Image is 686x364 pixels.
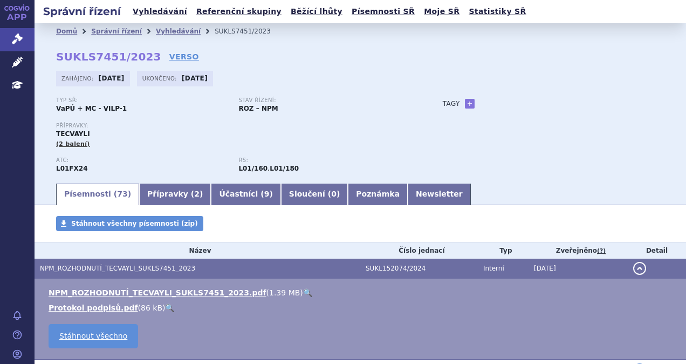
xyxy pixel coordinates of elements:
a: Sloučení (0) [281,184,348,205]
th: Název [35,242,360,259]
p: RS: [238,157,410,164]
strong: SUKLS7451/2023 [56,50,161,63]
th: Detail [628,242,686,259]
p: ATC: [56,157,228,164]
span: 1.39 MB [269,288,300,297]
th: Typ [478,242,529,259]
a: Písemnosti SŘ [348,4,418,19]
a: Domů [56,28,77,35]
span: 9 [264,190,270,198]
td: SUKL152074/2024 [360,259,478,279]
th: Zveřejněno [529,242,628,259]
span: 2 [194,190,200,198]
div: , [238,157,421,173]
p: Typ SŘ: [56,97,228,104]
button: detail [633,262,646,275]
strong: [DATE] [182,75,208,82]
span: Zahájeno: [61,74,95,83]
li: SUKLS7451/2023 [215,23,285,39]
span: TECVAYLI [56,130,90,138]
a: Správní řízení [91,28,142,35]
a: Moje SŘ [421,4,463,19]
a: Přípravky (2) [139,184,211,205]
strong: monoklonální protilátky a konjugáty protilátka – léčivo [238,165,267,172]
h3: Tagy [443,97,460,110]
strong: [DATE] [99,75,125,82]
a: Newsletter [408,184,471,205]
span: 86 kB [141,304,162,312]
span: Stáhnout všechny písemnosti (zip) [71,220,198,227]
a: NPM_ROZHODNUTÍ_TECVAYLI_SUKLS7451_2023.pdf [49,288,266,297]
span: Interní [483,265,504,272]
a: Účastníci (9) [211,184,280,205]
abbr: (?) [597,247,606,255]
strong: ROZ – NPM [238,105,278,112]
p: Stav řízení: [238,97,410,104]
li: ( ) [49,302,675,313]
li: ( ) [49,287,675,298]
strong: VaPÚ + MC - VILP-1 [56,105,127,112]
span: (2 balení) [56,140,90,147]
a: Běžící lhůty [287,4,346,19]
span: 73 [117,190,127,198]
a: Vyhledávání [129,4,190,19]
td: [DATE] [529,259,628,279]
h2: Správní řízení [35,4,129,19]
a: Stáhnout všechny písemnosti (zip) [56,216,203,231]
th: Číslo jednací [360,242,478,259]
a: + [465,99,475,109]
strong: teklistamab pro léčbu mnohočetného myelomu [270,165,299,172]
a: Písemnosti (73) [56,184,139,205]
a: Poznámka [348,184,408,205]
a: Stáhnout všechno [49,324,138,348]
a: Statistiky SŘ [465,4,529,19]
a: Referenční skupiny [193,4,285,19]
a: 🔍 [303,288,312,297]
span: NPM_ROZHODNUTÍ_TECVAYLI_SUKLS7451_2023 [40,265,195,272]
a: Protokol podpisů.pdf [49,304,138,312]
p: Přípravky: [56,123,421,129]
span: 0 [331,190,337,198]
strong: TEKLISTAMAB [56,165,88,172]
a: VERSO [169,51,199,62]
span: Ukončeno: [142,74,179,83]
a: Vyhledávání [156,28,201,35]
a: 🔍 [165,304,174,312]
